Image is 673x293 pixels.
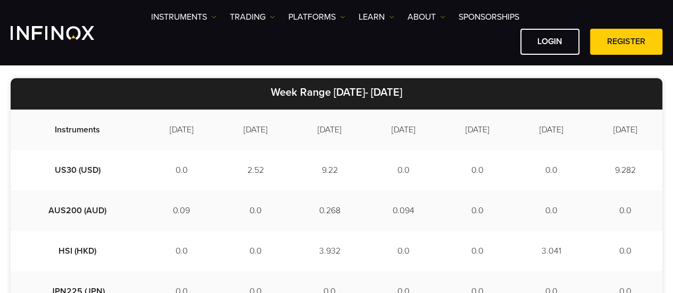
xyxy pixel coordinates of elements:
td: [DATE] [441,110,514,150]
td: 3.932 [293,231,367,271]
td: [DATE] [588,110,662,150]
td: 0.0 [441,231,514,271]
td: 0.0 [145,150,219,190]
a: TRADING [230,11,275,23]
td: [DATE] [293,110,367,150]
td: US30 (USD) [11,150,145,190]
td: Instruments [11,110,145,150]
a: INFINOX Logo [11,26,119,40]
td: [DATE] [219,110,293,150]
a: REGISTER [590,29,662,55]
td: 9.282 [588,150,662,190]
td: 0.0 [588,190,662,231]
td: 2.52 [219,150,293,190]
td: 0.0 [367,231,441,271]
strong: [DATE]- [DATE] [334,86,402,99]
td: 0.0 [219,231,293,271]
td: [DATE] [514,110,588,150]
td: 0.0 [219,190,293,231]
td: HSI (HKD) [11,231,145,271]
a: PLATFORMS [288,11,345,23]
td: 3.041 [514,231,588,271]
td: 0.0 [145,231,219,271]
a: SPONSORSHIPS [459,11,519,23]
td: 0.094 [367,190,441,231]
td: 0.0 [441,150,514,190]
a: Learn [359,11,394,23]
td: [DATE] [367,110,441,150]
td: 0.09 [145,190,219,231]
td: 0.268 [293,190,367,231]
a: LOGIN [520,29,579,55]
td: AUS200 (AUD) [11,190,145,231]
td: 0.0 [514,190,588,231]
td: [DATE] [145,110,219,150]
td: 0.0 [441,190,514,231]
a: Instruments [151,11,217,23]
a: ABOUT [408,11,445,23]
td: 9.22 [293,150,367,190]
td: 0.0 [514,150,588,190]
td: 0.0 [588,231,662,271]
strong: Week Range [271,86,331,99]
td: 0.0 [367,150,441,190]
